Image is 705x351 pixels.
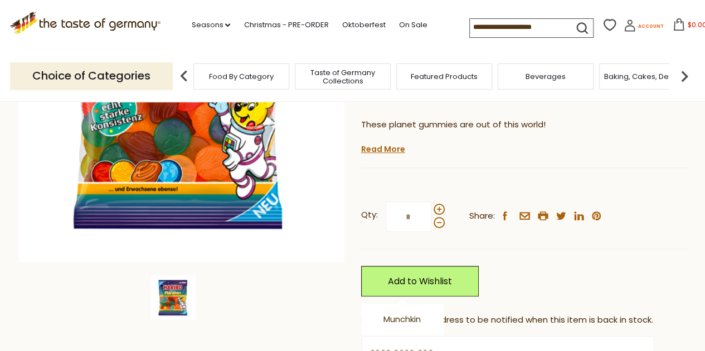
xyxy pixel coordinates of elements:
[398,19,427,31] a: On Sale
[361,118,687,132] p: These planet gummies are out of this world!
[173,65,195,87] img: previous arrow
[342,19,385,31] a: Oktoberfest
[361,208,378,222] strong: Qty:
[298,68,387,85] a: Taste of Germany Collections
[673,65,696,87] img: next arrow
[361,144,405,155] a: Read More
[638,23,664,29] span: Account
[209,72,274,81] a: Food By Category
[604,72,691,81] a: Baking, Cakes, Desserts
[361,140,687,154] p: 6 stellar flavors in each bag - apple,strawberry, cola, pineapple, orange, blueberry.
[386,201,431,232] input: Qty:
[191,19,230,31] a: Seasons
[526,72,566,81] a: Beverages
[151,275,196,320] img: Haribo Starke Planeten
[244,19,328,31] a: Christmas - PRE-ORDER
[361,313,687,327] div: Enter your email address to be notified when this item is back in stock.
[361,266,479,296] a: Add to Wishlist
[624,19,664,36] a: Account
[469,209,495,223] span: Share:
[383,313,421,325] a: Munchkin
[10,62,173,90] p: Choice of Categories
[411,72,478,81] a: Featured Products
